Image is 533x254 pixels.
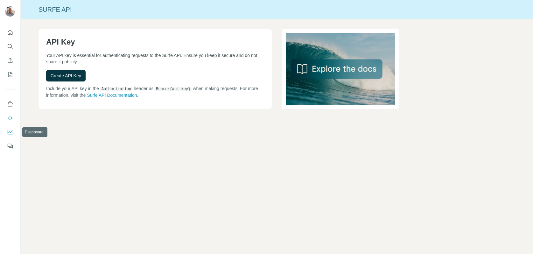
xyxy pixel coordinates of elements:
button: Create API Key [46,70,86,81]
button: Dashboard [5,126,15,138]
div: Surfe API [21,5,533,14]
code: Bearer {api-key} [155,87,192,91]
h1: API Key [46,37,264,47]
a: Surfe API Documentation [87,93,137,98]
button: Quick start [5,27,15,38]
p: Include your API key in the header as when making requests. For more information, visit the . [46,85,264,98]
span: Create API Key [51,73,81,79]
code: Authorization [100,87,133,91]
button: Search [5,41,15,52]
button: Use Surfe on LinkedIn [5,98,15,110]
p: Your API key is essential for authenticating requests to the Surfe API. Ensure you keep it secure... [46,52,264,65]
button: Feedback [5,140,15,152]
button: Use Surfe API [5,112,15,124]
button: My lists [5,69,15,80]
img: Avatar [5,6,15,17]
button: Enrich CSV [5,55,15,66]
